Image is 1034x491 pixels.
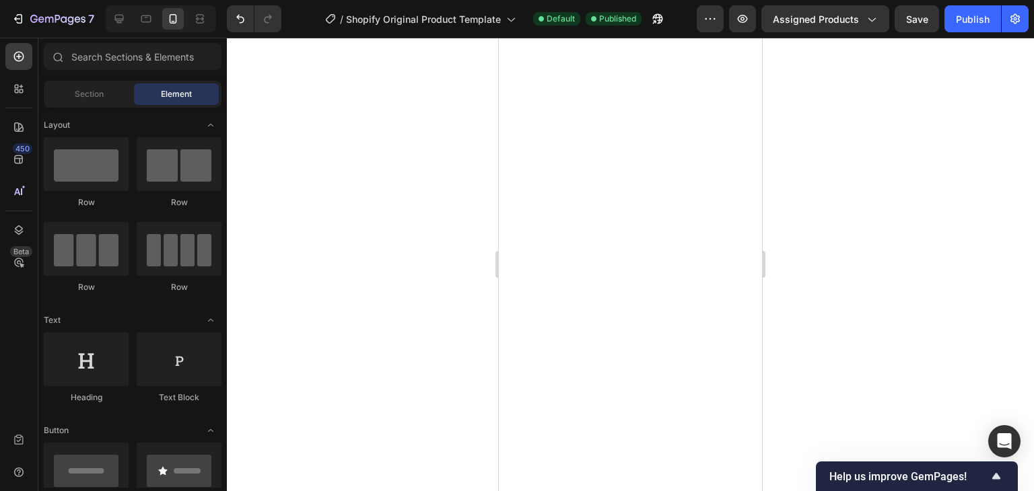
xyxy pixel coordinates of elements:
div: 450 [13,143,32,154]
span: Published [599,13,636,25]
p: 7 [88,11,94,27]
div: Open Intercom Messenger [988,425,1021,457]
span: Toggle open [200,114,221,136]
div: Row [137,196,221,209]
div: Row [44,196,129,209]
span: Section [75,88,104,100]
span: Layout [44,119,70,131]
span: Assigned Products [773,12,859,26]
span: Button [44,424,69,437]
button: Assigned Products [761,5,889,32]
div: Row [137,281,221,293]
div: Publish [956,12,990,26]
button: 7 [5,5,100,32]
span: / [340,12,343,26]
span: Toggle open [200,420,221,441]
div: Beta [10,246,32,257]
input: Search Sections & Elements [44,43,221,70]
span: Shopify Original Product Template [346,12,501,26]
iframe: Design area [499,38,762,491]
button: Show survey - Help us improve GemPages! [829,468,1004,484]
button: Publish [944,5,1001,32]
div: Heading [44,391,129,404]
div: Text Block [137,391,221,404]
span: Save [906,13,928,25]
span: Element [161,88,192,100]
button: Save [895,5,939,32]
span: Help us improve GemPages! [829,470,988,483]
span: Text [44,314,61,326]
div: Undo/Redo [227,5,281,32]
span: Toggle open [200,309,221,331]
div: Row [44,281,129,293]
span: Default [547,13,575,25]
